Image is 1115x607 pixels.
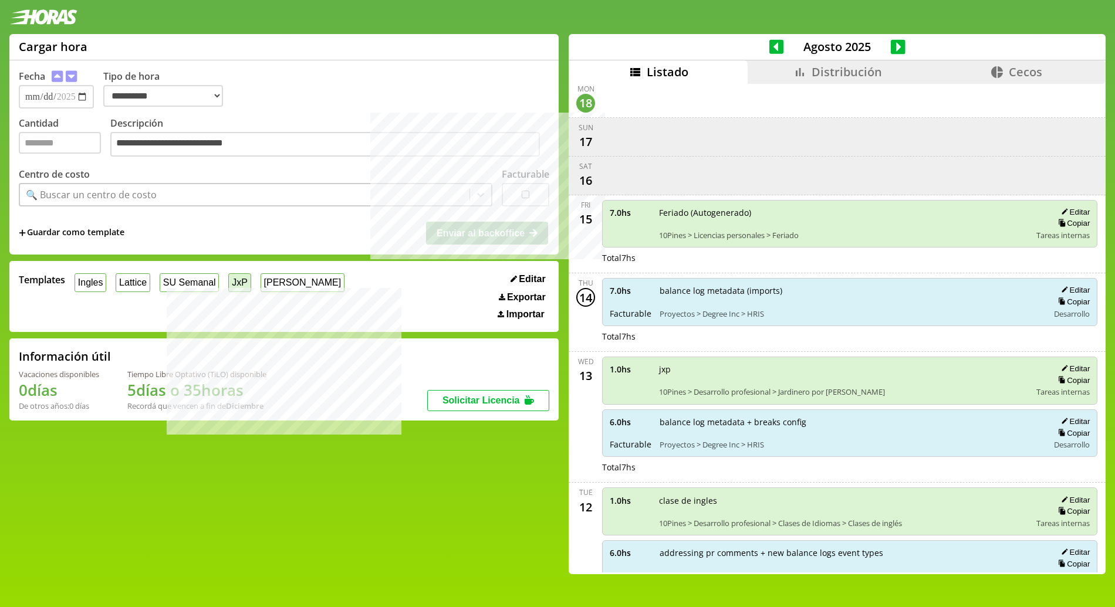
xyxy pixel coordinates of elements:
span: Desarrollo [1054,439,1090,450]
button: [PERSON_NAME] [261,273,344,291]
div: 17 [576,133,595,151]
button: Editar [1057,207,1090,217]
span: Distribución [812,64,882,80]
h1: Cargar hora [19,39,87,55]
div: Tue [579,487,593,497]
button: Editar [507,273,549,285]
span: balance log metadata (imports) [660,285,1040,296]
b: Diciembre [226,401,263,411]
span: 7.0 hs [610,285,651,296]
span: Desarrollo [1054,308,1090,319]
div: Sat [579,161,592,171]
span: Proyectos > Degree Inc > HRIS [660,439,1040,450]
label: Tipo de hora [103,70,232,108]
button: Copiar [1055,375,1090,385]
div: 16 [576,171,595,190]
div: 13 [576,367,595,385]
span: Tareas internas [1036,230,1090,240]
button: Editar [1057,285,1090,295]
div: Tiempo Libre Optativo (TiLO) disponible [127,369,266,379]
div: 14 [576,288,595,307]
span: Proyectos > Degree Inc > HRIS [660,308,1040,319]
div: Thu [579,278,593,288]
label: Fecha [19,70,45,83]
div: 15 [576,210,595,229]
button: Solicitar Licencia [427,390,549,411]
span: Desarrollo [1054,571,1090,581]
button: Copiar [1055,428,1090,438]
div: Sun [579,123,593,133]
label: Descripción [110,117,549,160]
h1: 0 días [19,379,99,401]
button: Editar [1057,495,1090,505]
div: 12 [576,497,595,516]
span: Editar [519,274,545,284]
button: Lattice [116,273,150,291]
label: Facturable [502,168,549,181]
span: Importar [506,309,545,320]
div: Vacaciones disponibles [19,369,99,379]
img: logotipo [9,9,77,25]
span: + [19,226,26,239]
div: Recordá que vencen a fin de [127,401,266,411]
span: jxp [659,364,1028,375]
button: JxP [228,273,251,291]
input: Cantidad [19,132,101,154]
button: Copiar [1055,559,1090,569]
button: SU Semanal [160,273,219,291]
span: Facturable [610,570,651,581]
button: Exportar [495,291,549,303]
div: Total 7 hs [602,462,1097,473]
span: 10Pines > Desarrollo profesional > Clases de Idiomas > Clases de inglés [659,518,1028,528]
span: Listado [647,64,688,80]
h2: Información útil [19,348,111,364]
span: 7.0 hs [610,207,651,218]
span: Proyectos > Degree Inc > HRIS [660,571,1040,581]
div: Total 7 hs [602,331,1097,342]
span: addressing pr comments + new balance logs event types [660,547,1040,558]
div: Total 7 hs [602,252,1097,263]
button: Editar [1057,364,1090,374]
span: clase de ingles [659,495,1028,506]
span: Facturable [610,308,651,319]
span: Exportar [507,292,546,303]
button: Editar [1057,416,1090,426]
span: 6.0 hs [610,547,651,558]
div: 18 [576,94,595,113]
div: Wed [578,357,594,367]
div: 🔍 Buscar un centro de costo [26,188,157,201]
label: Cantidad [19,117,110,160]
span: Feriado (Autogenerado) [659,207,1028,218]
textarea: Descripción [110,132,540,157]
span: Cecos [1009,64,1042,80]
button: Copiar [1055,297,1090,307]
span: Solicitar Licencia [442,395,520,405]
span: +Guardar como template [19,226,124,239]
div: scrollable content [569,84,1106,573]
div: Fri [581,200,590,210]
span: Tareas internas [1036,386,1090,397]
span: Agosto 2025 [783,39,891,55]
button: Ingles [75,273,106,291]
span: 10Pines > Licencias personales > Feriado [659,230,1028,240]
button: Editar [1057,547,1090,557]
span: balance log metadata + breaks config [660,416,1040,428]
span: 10Pines > Desarrollo profesional > Jardinero por [PERSON_NAME] [659,386,1028,397]
span: Tareas internas [1036,518,1090,528]
label: Centro de costo [19,168,90,181]
button: Copiar [1055,506,1090,516]
span: Templates [19,273,65,286]
span: 1.0 hs [610,495,651,506]
h1: 5 días o 35 horas [127,379,266,401]
div: Mon [577,84,594,94]
button: Copiar [1055,218,1090,228]
span: 6.0 hs [610,416,651,428]
span: Facturable [610,439,651,450]
span: 1.0 hs [610,364,651,375]
select: Tipo de hora [103,85,223,107]
div: De otros años: 0 días [19,401,99,411]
